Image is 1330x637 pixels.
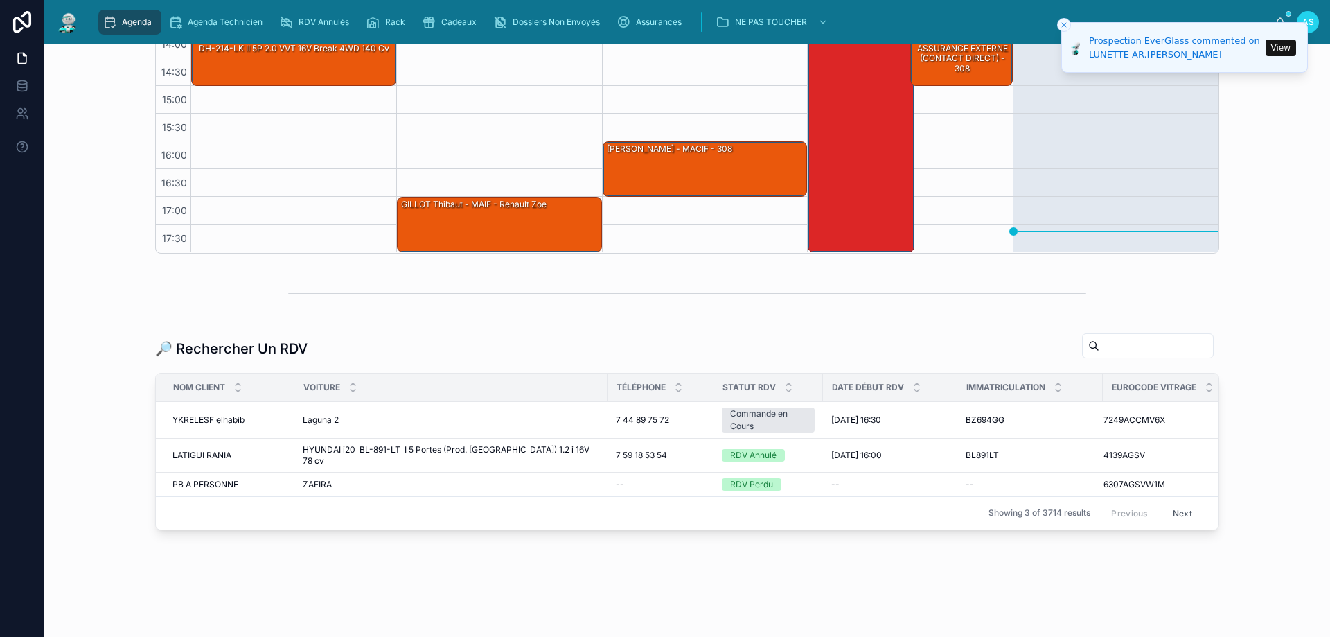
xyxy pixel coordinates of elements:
[158,149,190,161] span: 16:00
[303,415,339,426] span: Laguna 2
[831,415,949,426] a: [DATE] 16:30
[418,10,486,35] a: Cadeaux
[1266,40,1296,56] button: View
[159,232,190,244] span: 17:30
[303,479,332,490] span: ZAFIRA
[966,450,1094,461] a: BL891LT
[1103,415,1211,426] a: 7249ACCMV6X
[303,382,340,393] span: Voiture
[913,32,1011,75] div: BONNET Remy - ASSURANCE EXTERNE (CONTACT DIRECT) - 308
[1103,479,1211,490] a: 6307AGSVW1M
[192,31,396,85] div: [PERSON_NAME] - ACM - SUZUKI Grand Vitara DH-214-LK II 5P 2.0 VVT 16V Break 4WD 140 cv
[362,10,415,35] a: Rack
[172,450,286,461] a: LATIGUI RANIA
[275,10,359,35] a: RDV Annulés
[616,450,667,461] span: 7 59 18 53 54
[722,382,776,393] span: Statut RDV
[122,17,152,28] span: Agenda
[831,479,840,490] span: --
[489,10,610,35] a: Dossiers Non Envoyés
[616,415,705,426] a: 7 44 89 75 72
[303,479,599,490] a: ZAFIRA
[605,143,734,155] div: [PERSON_NAME] - MACIF - 308
[441,17,477,28] span: Cadeaux
[966,415,1094,426] a: BZ694GG
[831,450,949,461] a: [DATE] 16:00
[966,450,999,461] span: BL891LT
[385,17,405,28] span: Rack
[616,479,624,490] span: --
[730,408,806,433] div: Commande en Cours
[164,10,272,35] a: Agenda Technicien
[612,10,691,35] a: Assurances
[832,382,904,393] span: Date Début RDV
[158,38,190,50] span: 14:00
[158,66,190,78] span: 14:30
[722,408,815,433] a: Commande en Cours
[172,415,286,426] a: YKRELESF elhabib
[1103,450,1211,461] a: 4139AGSV
[303,415,599,426] a: Laguna 2
[299,17,349,28] span: RDV Annulés
[616,479,705,490] a: --
[988,507,1090,518] span: Showing 3 of 3714 results
[831,450,882,461] span: [DATE] 16:00
[1103,450,1145,461] span: 4139AGSV
[617,382,666,393] span: Téléphone
[735,17,807,28] span: NE PAS TOUCHER
[172,450,231,461] span: LATIGUI RANIA
[1057,18,1071,32] button: Close toast
[172,479,238,490] span: PB A PERSONNE
[55,11,80,33] img: App logo
[188,17,263,28] span: Agenda Technicien
[616,415,669,426] span: 7 44 89 75 72
[722,449,815,462] a: RDV Annulé
[159,94,190,105] span: 15:00
[722,478,815,491] a: RDV Perdu
[1103,479,1165,490] span: 6307AGSVW1M
[1302,17,1314,28] span: AS
[400,198,548,211] div: GILLOT Thibaut - MAIF - Renault Zoe
[398,198,601,252] div: GILLOT Thibaut - MAIF - Renault Zoe
[831,479,949,490] a: --
[911,31,1012,85] div: BONNET Remy - ASSURANCE EXTERNE (CONTACT DIRECT) - 308
[159,204,190,216] span: 17:00
[730,478,773,491] div: RDV Perdu
[636,17,682,28] span: Assurances
[513,17,600,28] span: Dossiers Non Envoyés
[1163,503,1202,524] button: Next
[98,10,161,35] a: Agenda
[831,415,881,426] span: [DATE] 16:30
[711,10,835,35] a: NE PAS TOUCHER
[966,479,974,490] span: --
[1071,40,1082,56] img: Notification icon
[966,382,1045,393] span: Immatriculation
[158,177,190,189] span: 16:30
[1112,382,1196,393] span: Eurocode Vitrage
[155,339,308,358] h1: 🔎 Rechercher Un RDV
[616,450,705,461] a: 7 59 18 53 54
[172,479,286,490] a: PB A PERSONNE
[172,415,245,426] span: YKRELESF elhabib
[603,142,807,196] div: [PERSON_NAME] - MACIF - 308
[159,121,190,133] span: 15:30
[966,415,1004,426] span: BZ694GG
[966,479,1094,490] a: --
[173,382,225,393] span: Nom Client
[1089,34,1261,61] div: Prospection EverGlass commented on LUNETTE AR.[PERSON_NAME]
[730,449,777,462] div: RDV Annulé
[303,444,599,466] a: HYUNDAI i20 BL-891-LT I 5 Portes (Prod. [GEOGRAPHIC_DATA]) 1.2 i 16V 78 cv
[91,7,1275,37] div: scrollable content
[1103,415,1165,426] span: 7249ACCMV6X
